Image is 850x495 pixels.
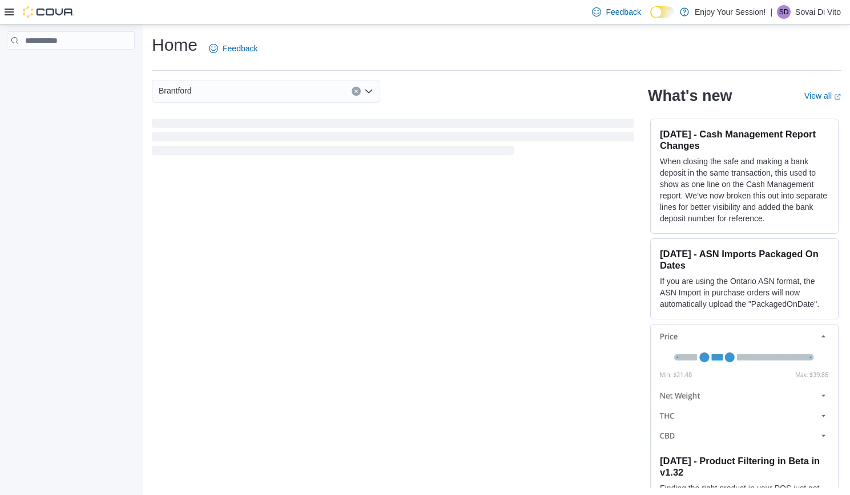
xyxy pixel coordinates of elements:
[660,275,829,310] p: If you are using the Ontario ASN format, the ASN Import in purchase orders will now automatically...
[777,5,791,19] div: Sovai Di Vito
[770,5,772,19] p: |
[364,87,373,96] button: Open list of options
[352,87,361,96] button: Clear input
[204,37,262,60] a: Feedback
[660,248,829,271] h3: [DATE] - ASN Imports Packaged On Dates
[7,52,135,79] nav: Complex example
[23,6,74,18] img: Cova
[606,6,640,18] span: Feedback
[660,128,829,151] h3: [DATE] - Cash Management Report Changes
[587,1,645,23] a: Feedback
[223,43,257,54] span: Feedback
[660,455,829,478] h3: [DATE] - Product Filtering in Beta in v1.32
[159,84,192,98] span: Brantford
[695,5,766,19] p: Enjoy Your Session!
[650,18,651,19] span: Dark Mode
[779,5,789,19] span: SD
[152,121,634,157] span: Loading
[804,91,841,100] a: View allExternal link
[650,6,674,18] input: Dark Mode
[834,94,841,100] svg: External link
[648,87,732,105] h2: What's new
[795,5,841,19] p: Sovai Di Vito
[152,34,198,56] h1: Home
[660,156,829,224] p: When closing the safe and making a bank deposit in the same transaction, this used to show as one...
